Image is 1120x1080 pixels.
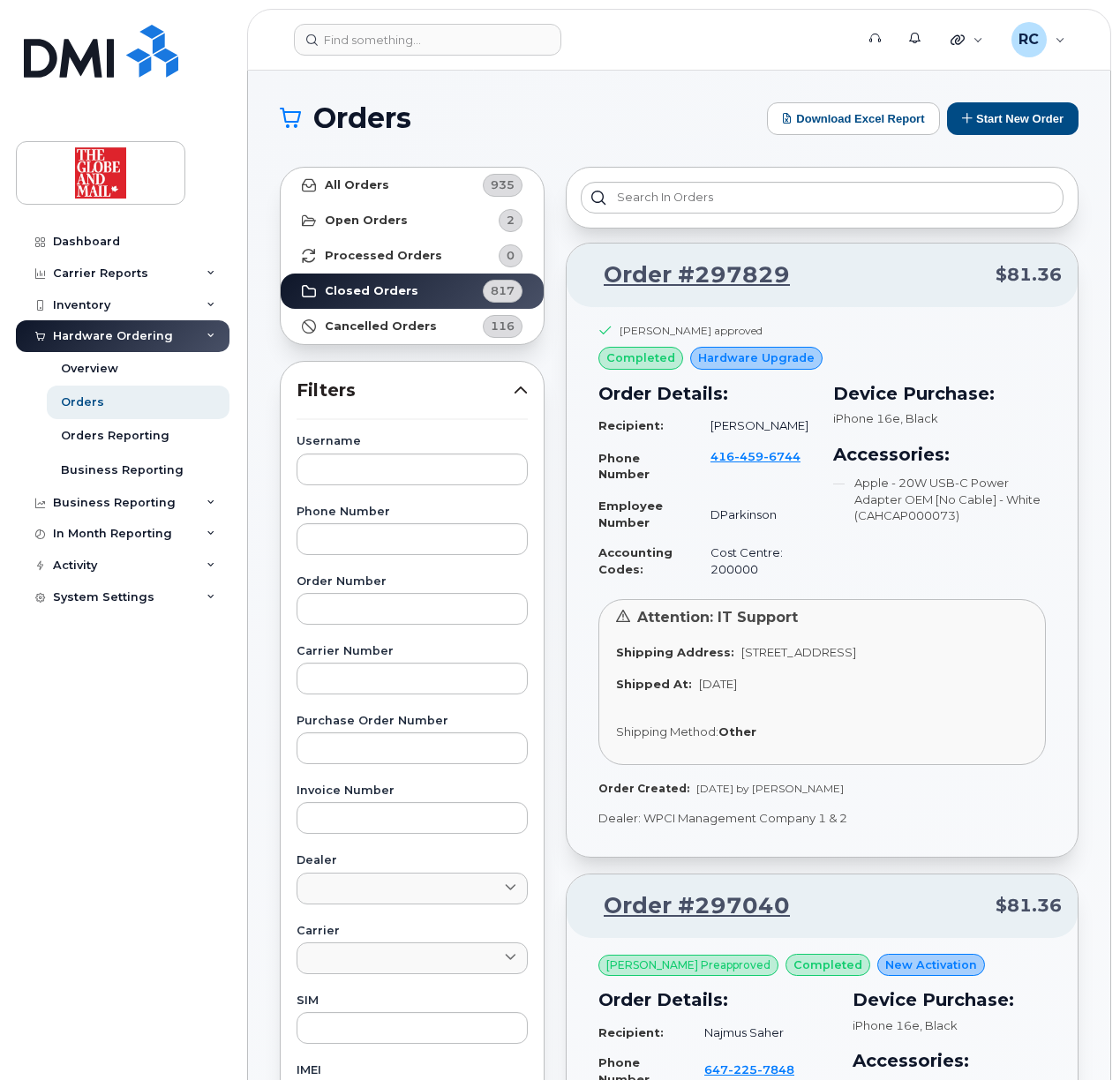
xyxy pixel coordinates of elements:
span: $81.36 [996,262,1062,288]
span: , Black [900,411,938,425]
span: 817 [491,282,515,299]
span: Hardware Upgrade [698,349,815,366]
a: Order #297040 [583,890,790,922]
span: iPhone 16e [833,411,900,425]
span: , Black [920,1018,958,1032]
span: iPhone 16e [853,1018,920,1032]
label: Dealer [297,855,528,866]
strong: Recipient: [598,418,664,432]
span: $81.36 [996,893,1062,919]
span: [DATE] by [PERSON_NAME] [696,782,844,795]
label: Username [297,436,528,447]
label: SIM [297,995,528,1007]
label: Carrier [297,926,528,937]
span: 225 [728,1062,757,1076]
strong: All Orders [325,178,389,192]
span: 935 [491,176,515,193]
span: 2 [507,212,515,229]
td: DParkinson [695,491,812,537]
strong: Order Created: [598,782,689,795]
span: Attention: IT Support [637,609,798,626]
span: [DATE] [699,677,737,691]
strong: Shipped At: [616,677,692,691]
label: Phone Number [297,506,528,518]
a: Order #297829 [583,259,790,291]
button: Download Excel Report [767,102,940,135]
a: Processed Orders0 [281,238,544,274]
div: [PERSON_NAME] approved [620,323,763,338]
a: Closed Orders817 [281,274,544,309]
label: Order Number [297,576,528,588]
span: 6744 [763,449,801,463]
strong: Shipping Address: [616,645,734,659]
span: Filters [297,378,514,403]
h3: Device Purchase: [853,986,1046,1013]
label: Invoice Number [297,785,528,797]
strong: Phone Number [598,451,650,482]
strong: Processed Orders [325,249,442,263]
h3: Accessories: [833,441,1047,468]
span: 459 [734,449,763,463]
h3: Device Purchase: [833,380,1047,407]
a: 6472257848 [704,1062,816,1076]
input: Search in orders [581,182,1064,214]
a: All Orders935 [281,168,544,203]
span: 416 [710,449,801,463]
span: 116 [491,318,515,334]
span: 647 [704,1062,794,1076]
a: 4164596744 [710,449,801,480]
a: Cancelled Orders116 [281,309,544,344]
span: 0 [507,247,515,264]
a: Open Orders2 [281,203,544,238]
button: Start New Order [947,102,1079,135]
label: Purchase Order Number [297,716,528,727]
span: [PERSON_NAME] Preapproved [606,957,770,973]
strong: Recipient: [598,1025,664,1039]
span: completed [606,349,675,366]
strong: Open Orders [325,214,408,228]
span: Orders [313,105,411,131]
strong: Employee Number [598,499,663,529]
h3: Order Details: [598,986,831,1013]
strong: Closed Orders [325,284,418,298]
h3: Accessories: [853,1047,1046,1074]
strong: Cancelled Orders [325,319,437,334]
td: Cost Centre: 200000 [695,537,812,584]
td: Najmus Saher [688,1017,831,1048]
strong: Accounting Codes: [598,545,673,576]
p: Dealer: WPCI Management Company 1 & 2 [598,810,1046,827]
span: 7848 [757,1062,794,1076]
li: Apple - 20W USB-C Power Adapter OEM [No Cable] - White (CAHCAP000073) [833,475,1047,524]
h3: Order Details: [598,380,812,407]
span: [STREET_ADDRESS] [741,645,856,659]
span: completed [793,956,862,973]
label: Carrier Number [297,646,528,657]
span: Shipping Method: [616,724,718,739]
label: IMEI [297,1065,528,1076]
strong: Other [718,724,756,739]
span: New Activation [885,956,977,973]
td: [PERSON_NAME] [695,410,812,441]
